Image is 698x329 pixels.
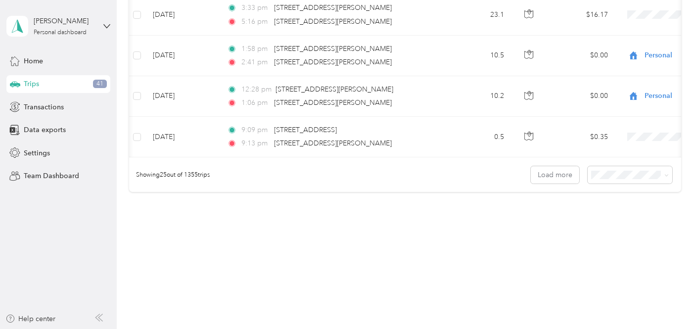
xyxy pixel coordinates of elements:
span: 9:09 pm [241,125,270,136]
span: 41 [93,80,107,89]
span: [STREET_ADDRESS][PERSON_NAME] [274,98,392,107]
td: 10.2 [447,76,512,117]
div: [PERSON_NAME] [34,16,95,26]
span: Trips [24,79,39,89]
span: [STREET_ADDRESS][PERSON_NAME] [274,17,392,26]
span: [STREET_ADDRESS][PERSON_NAME] [274,45,392,53]
span: [STREET_ADDRESS][PERSON_NAME] [276,85,393,94]
td: [DATE] [145,117,219,157]
span: Team Dashboard [24,171,79,181]
div: Personal dashboard [34,30,87,36]
span: Transactions [24,102,64,112]
span: [STREET_ADDRESS][PERSON_NAME] [274,58,392,66]
td: 0.5 [447,117,512,157]
span: Showing 25 out of 1355 trips [129,171,210,180]
td: $0.00 [547,76,616,117]
span: [STREET_ADDRESS][PERSON_NAME] [274,139,392,147]
td: 10.5 [447,36,512,76]
span: 12:28 pm [241,84,272,95]
span: 3:33 pm [241,2,270,13]
span: [STREET_ADDRESS] [274,126,337,134]
span: Data exports [24,125,66,135]
span: 1:58 pm [241,44,270,54]
button: Help center [5,314,56,324]
span: 1:06 pm [241,97,270,108]
td: $0.00 [547,36,616,76]
td: [DATE] [145,36,219,76]
span: 2:41 pm [241,57,270,68]
td: $0.35 [547,117,616,157]
td: [DATE] [145,76,219,117]
button: Load more [531,166,579,184]
span: Home [24,56,43,66]
iframe: Everlance-gr Chat Button Frame [643,274,698,329]
span: [STREET_ADDRESS][PERSON_NAME] [274,3,392,12]
span: 5:16 pm [241,16,270,27]
span: 9:13 pm [241,138,270,149]
span: Settings [24,148,50,158]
